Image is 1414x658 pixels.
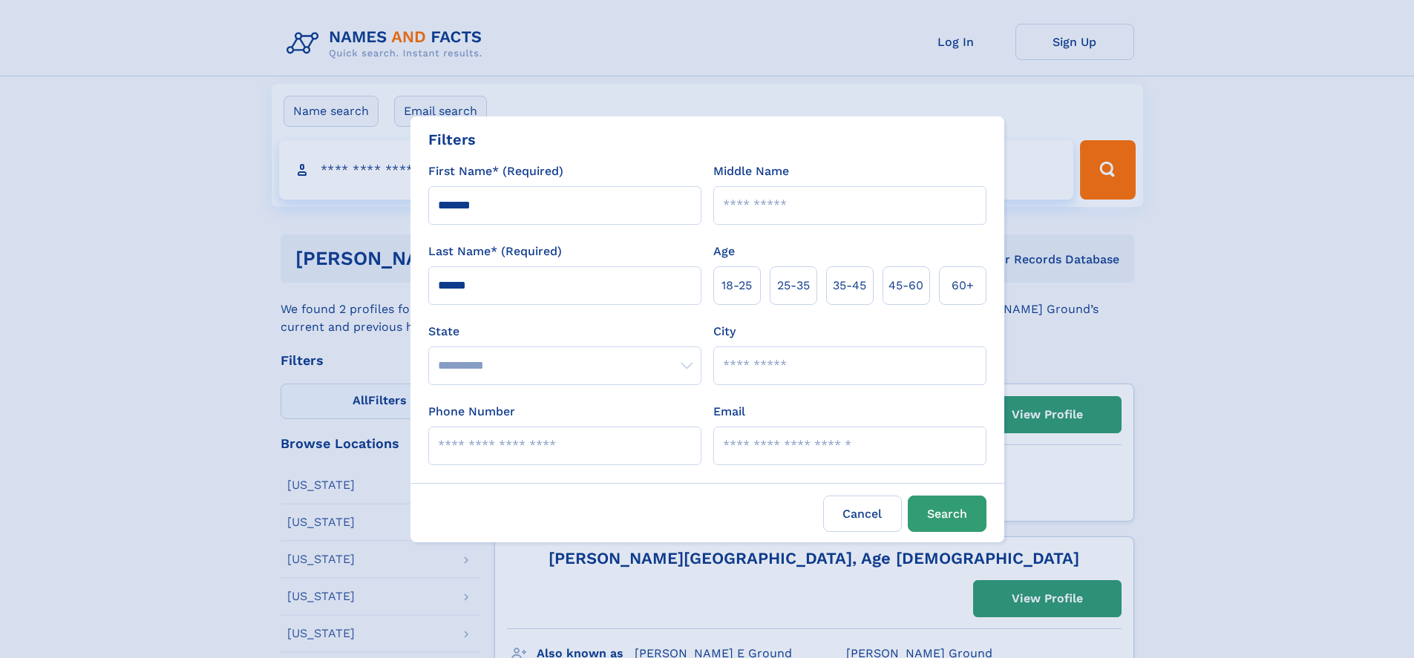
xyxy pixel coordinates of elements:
label: State [428,323,701,340]
label: First Name* (Required) [428,162,563,180]
label: Cancel [823,496,902,532]
label: Email [713,403,745,421]
span: 18‑25 [721,277,752,295]
label: Age [713,243,735,260]
span: 35‑45 [833,277,866,295]
label: City [713,323,736,340]
div: Filters [428,128,476,151]
button: Search [908,496,986,532]
span: 60+ [952,277,974,295]
label: Middle Name [713,162,789,180]
span: 25‑35 [777,277,810,295]
label: Phone Number [428,403,515,421]
span: 45‑60 [888,277,923,295]
label: Last Name* (Required) [428,243,562,260]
